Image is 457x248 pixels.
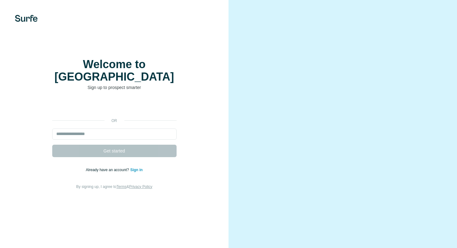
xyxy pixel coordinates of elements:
img: Surfe's logo [15,15,38,22]
iframe: Sign in with Google Button [49,100,180,114]
span: Already have an account? [86,168,130,172]
a: Sign in [130,168,143,172]
a: Privacy Policy [129,185,152,189]
span: By signing up, I agree to & [76,185,152,189]
p: Sign up to prospect smarter [52,84,177,91]
h1: Welcome to [GEOGRAPHIC_DATA] [52,58,177,83]
a: Terms [117,185,127,189]
p: or [104,118,124,124]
